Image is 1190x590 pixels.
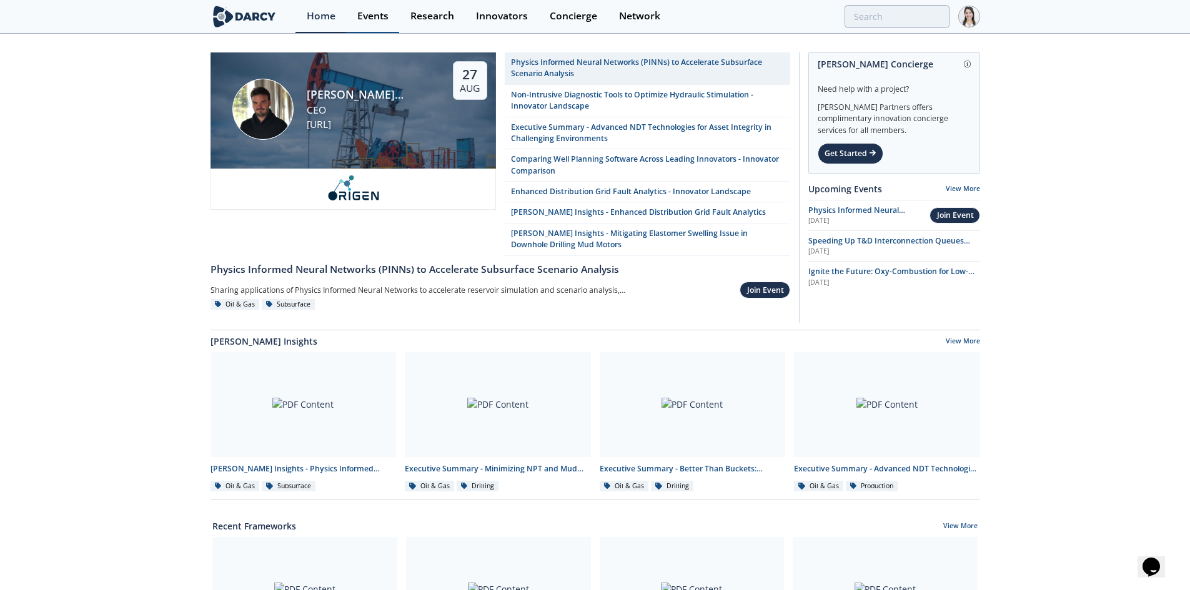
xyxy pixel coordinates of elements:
div: Need help with a project? [818,75,971,95]
div: Concierge [550,11,597,21]
div: [DATE] [808,216,930,226]
div: Join Event [747,285,784,296]
input: Advanced Search [845,5,950,28]
div: [PERSON_NAME] [PERSON_NAME] [307,86,431,102]
a: Ignite the Future: Oxy-Combustion for Low-Carbon Power [DATE] [808,266,980,287]
a: PDF Content Executive Summary - Better Than Buckets: Advancing Hole Cleaning with Automated Cutti... [595,352,790,493]
div: Research [410,11,454,21]
a: View More [943,521,978,533]
div: Innovators [476,11,528,21]
a: [PERSON_NAME] Insights - Mitigating Elastomer Swelling Issue in Downhole Drilling Mud Motors [505,224,790,256]
div: [PERSON_NAME] Concierge [818,53,971,75]
a: Recent Frameworks [212,519,296,533]
a: Physics Informed Neural Networks (PINNs) to Accelerate Subsurface Scenario Analysis [DATE] [808,205,930,226]
a: Physics Informed Neural Networks (PINNs) to Accelerate Subsurface Scenario Analysis [505,52,790,85]
div: Sharing applications of Physics Informed Neural Networks to accelerate reservoir simulation and s... [211,282,630,299]
div: Drilling [651,481,693,492]
div: Physics Informed Neural Networks (PINNs) to Accelerate Subsurface Scenario Analysis [211,262,790,277]
a: Executive Summary - Advanced NDT Technologies for Asset Integrity in Challenging Environments [505,117,790,150]
div: [PERSON_NAME] Partners offers complimentary innovation concierge services for all members. [818,95,971,136]
a: [PERSON_NAME] Insights [211,335,317,348]
div: [URL] [307,117,431,132]
span: Speeding Up T&D Interconnection Queues with Enhanced Software Solutions [808,235,970,257]
div: Physics Informed Neural Networks (PINNs) to Accelerate Subsurface Scenario Analysis [511,57,783,80]
div: CEO [307,103,431,118]
a: Upcoming Events [808,182,882,195]
div: Aug [460,82,480,95]
div: [PERSON_NAME] Insights - Physics Informed Neural Networks to Accelerate Subsurface Scenario Analysis [211,463,397,474]
a: Ruben Rodriguez Torrado [PERSON_NAME] [PERSON_NAME] CEO [URL] 27 Aug [211,52,496,256]
button: Join Event [930,207,979,224]
div: Production [846,481,898,492]
div: Executive Summary - Advanced NDT Technologies for Asset Integrity in Challenging Environments [794,463,980,474]
div: Executive Summary - Minimizing NPT and Mud Costs with Automated Fluids Intelligence [405,463,591,474]
a: PDF Content [PERSON_NAME] Insights - Physics Informed Neural Networks to Accelerate Subsurface Sc... [206,352,401,493]
span: Physics Informed Neural Networks (PINNs) to Accelerate Subsurface Scenario Analysis [808,205,924,238]
div: Home [307,11,335,21]
div: Oil & Gas [405,481,454,492]
a: [PERSON_NAME] Insights - Enhanced Distribution Grid Fault Analytics [505,202,790,223]
a: Enhanced Distribution Grid Fault Analytics - Innovator Landscape [505,182,790,202]
div: Oil & Gas [794,481,843,492]
div: Executive Summary - Better Than Buckets: Advancing Hole Cleaning with Automated Cuttings Monitoring [600,463,786,474]
div: Join Event [937,210,974,221]
a: Speeding Up T&D Interconnection Queues with Enhanced Software Solutions [DATE] [808,235,980,257]
iframe: chat widget [1138,540,1178,578]
img: logo-wide.svg [211,6,279,27]
span: Ignite the Future: Oxy-Combustion for Low-Carbon Power [808,266,974,288]
div: Network [619,11,660,21]
div: Oil & Gas [211,481,260,492]
div: Subsurface [262,299,315,310]
a: Non-Intrusive Diagnostic Tools to Optimize Hydraulic Stimulation - Innovator Landscape [505,85,790,117]
a: PDF Content Executive Summary - Advanced NDT Technologies for Asset Integrity in Challenging Envi... [790,352,984,493]
div: Oil & Gas [211,299,260,310]
div: 27 [460,66,480,82]
div: Events [357,11,389,21]
a: View More [946,337,980,348]
div: Get Started [818,143,883,164]
div: [DATE] [808,278,980,288]
div: Drilling [457,481,499,492]
img: Profile [958,6,980,27]
div: Subsurface [262,481,315,492]
button: Join Event [740,282,790,298]
a: View More [946,184,980,193]
a: Comparing Well Planning Software Across Leading Innovators - Innovator Comparison [505,149,790,182]
img: Ruben Rodriguez Torrado [232,79,294,140]
div: Oil & Gas [600,481,649,492]
a: Physics Informed Neural Networks (PINNs) to Accelerate Subsurface Scenario Analysis [211,256,790,277]
img: origen.ai.png [322,175,385,201]
div: [DATE] [808,247,980,257]
img: information.svg [964,61,971,67]
a: PDF Content Executive Summary - Minimizing NPT and Mud Costs with Automated Fluids Intelligence O... [400,352,595,493]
